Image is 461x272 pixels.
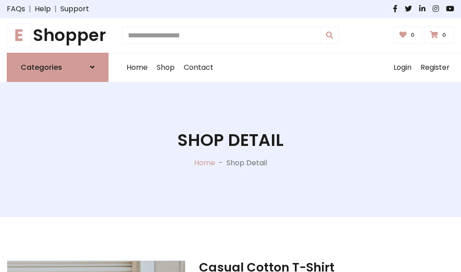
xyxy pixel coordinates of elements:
span: E [7,23,31,47]
span: | [25,4,35,14]
a: Register [416,53,454,82]
h6: Categories [21,63,62,72]
a: Login [389,53,416,82]
span: 0 [408,31,417,39]
a: Home [194,158,215,168]
h1: Shopper [7,25,108,45]
span: | [51,4,60,14]
p: - [215,158,226,168]
a: Home [122,53,152,82]
a: 0 [393,27,423,44]
span: 0 [440,31,448,39]
a: Contact [179,53,218,82]
a: 0 [424,27,454,44]
a: Support [60,4,89,14]
a: EShopper [7,25,108,45]
h1: Shop Detail [177,130,284,150]
p: Shop Detail [226,158,267,168]
a: Help [35,4,51,14]
a: Shop [152,53,179,82]
a: FAQs [7,4,25,14]
a: Categories [7,53,108,82]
